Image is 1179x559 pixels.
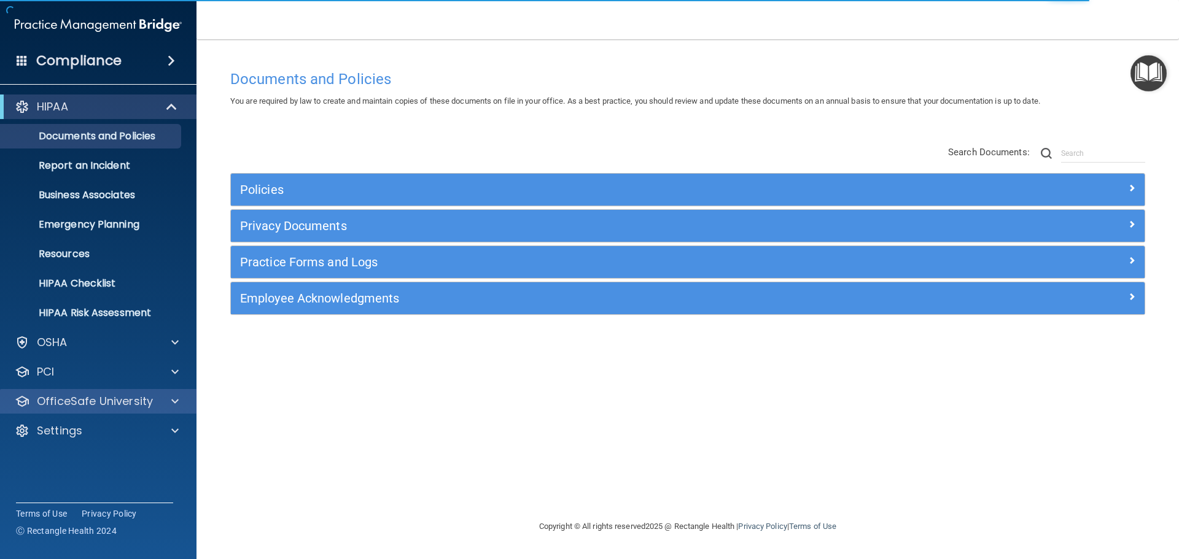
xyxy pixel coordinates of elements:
p: Resources [8,248,176,260]
a: Employee Acknowledgments [240,288,1135,308]
img: ic-search.3b580494.png [1041,148,1052,159]
p: Business Associates [8,189,176,201]
a: Privacy Policy [738,522,787,531]
p: Documents and Policies [8,130,176,142]
h5: Privacy Documents [240,219,907,233]
p: HIPAA [37,99,68,114]
h4: Documents and Policies [230,71,1145,87]
span: Ⓒ Rectangle Health 2024 [16,525,117,537]
a: Settings [15,423,179,438]
button: Open Resource Center [1130,55,1167,91]
span: Search Documents: [948,147,1030,158]
input: Search [1061,144,1145,163]
a: Terms of Use [16,507,67,520]
div: Copyright © All rights reserved 2025 @ Rectangle Health | | [464,507,912,546]
a: Terms of Use [789,522,836,531]
a: Privacy Policy [82,507,137,520]
a: OfficeSafe University [15,394,179,409]
p: HIPAA Risk Assessment [8,307,176,319]
span: You are required by law to create and maintain copies of these documents on file in your office. ... [230,96,1040,106]
a: OSHA [15,335,179,350]
img: PMB logo [15,13,182,37]
p: Report an Incident [8,160,176,172]
a: Policies [240,180,1135,199]
a: Privacy Documents [240,216,1135,236]
h5: Employee Acknowledgments [240,291,907,305]
p: PCI [37,364,54,379]
p: HIPAA Checklist [8,277,176,290]
h5: Practice Forms and Logs [240,255,907,269]
p: Settings [37,423,82,438]
a: Practice Forms and Logs [240,252,1135,272]
p: OfficeSafe University [37,394,153,409]
h4: Compliance [36,52,122,69]
a: HIPAA [15,99,178,114]
p: Emergency Planning [8,218,176,231]
p: OSHA [37,335,68,350]
h5: Policies [240,183,907,196]
a: PCI [15,364,179,379]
